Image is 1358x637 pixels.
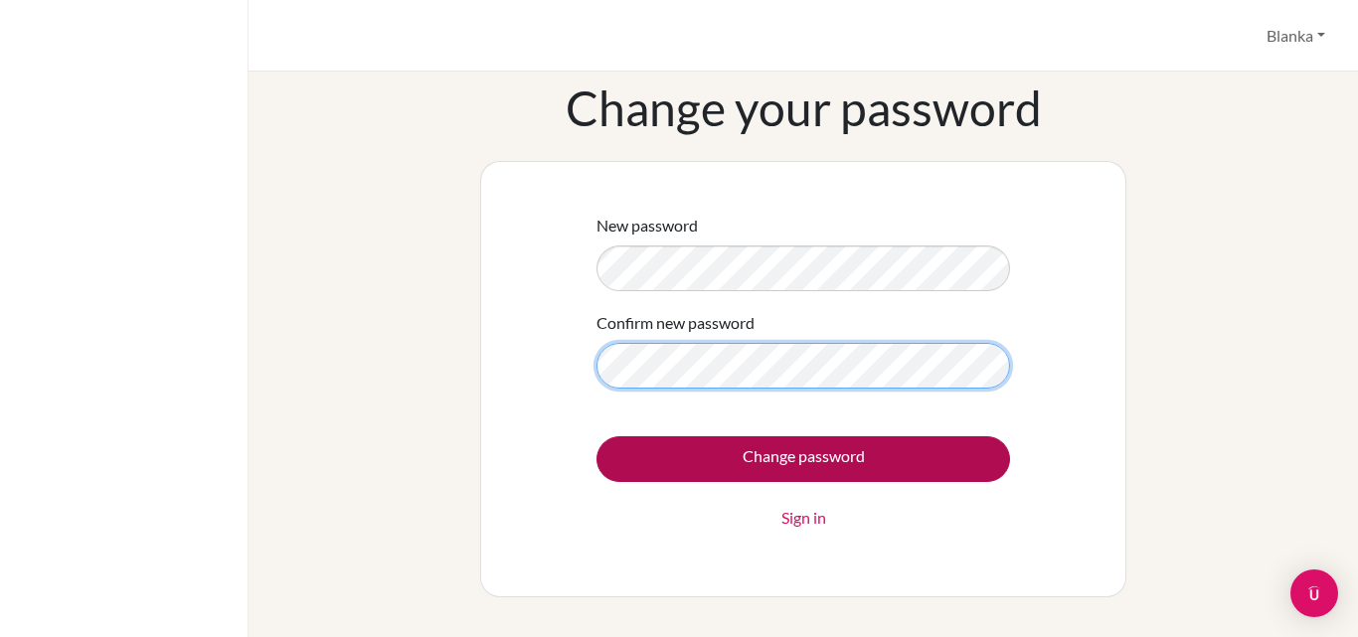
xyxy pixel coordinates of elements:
div: Open Intercom Messenger [1290,569,1338,617]
label: New password [596,214,698,238]
a: Sign in [781,506,826,530]
h1: Change your password [566,80,1042,137]
button: Blanka [1258,17,1334,55]
input: Change password [596,436,1010,482]
label: Confirm new password [596,311,755,335]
